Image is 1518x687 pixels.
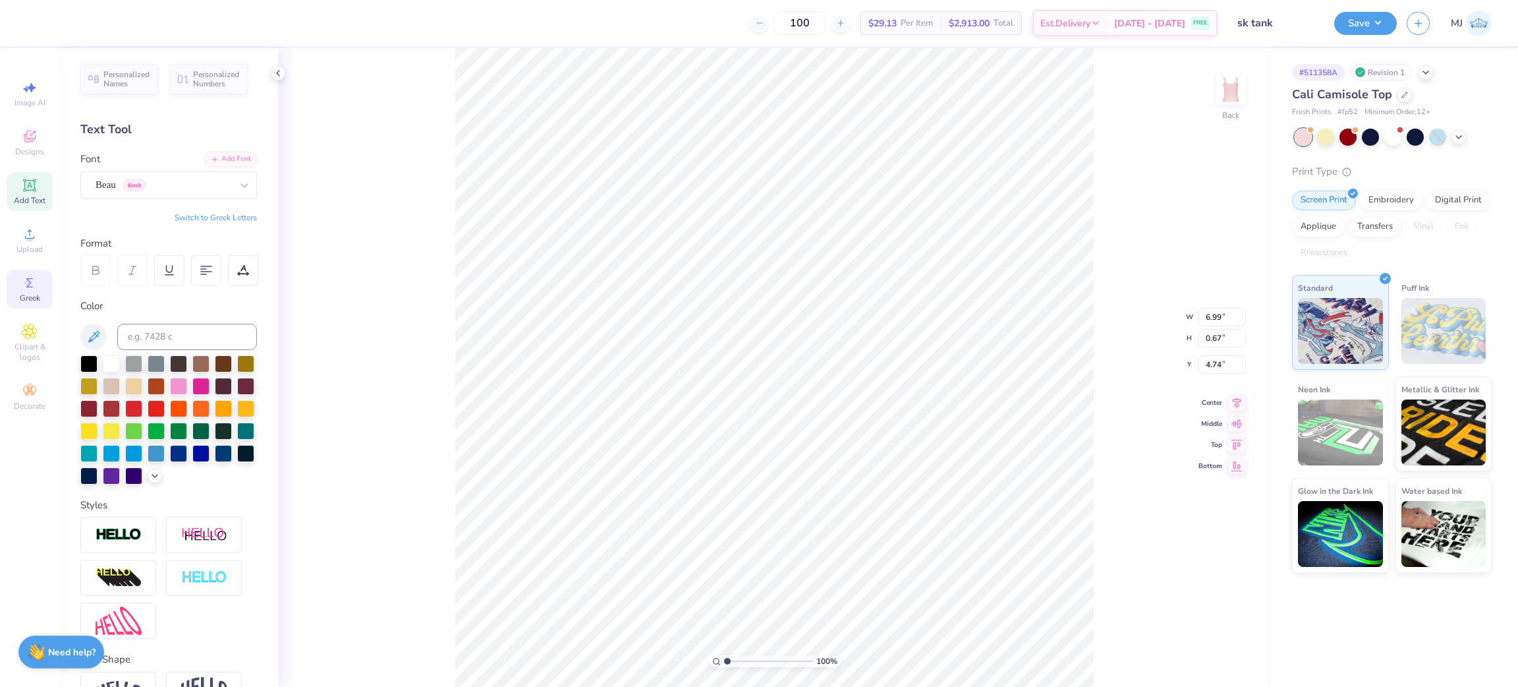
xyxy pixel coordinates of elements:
div: Print Type [1292,164,1492,179]
label: Font [80,152,100,167]
span: Middle [1198,419,1222,429]
span: Metallic & Glitter Ink [1401,382,1479,396]
div: Back [1222,109,1239,121]
img: Puff Ink [1401,298,1486,364]
span: Glow in the Dark Ink [1298,484,1373,498]
div: Format [80,236,258,251]
span: Per Item [901,16,933,30]
div: Transfers [1349,217,1401,237]
span: Fresh Prints [1292,107,1331,118]
div: Embroidery [1360,191,1422,210]
img: Metallic & Glitter Ink [1401,400,1486,465]
span: Designs [15,146,44,157]
span: [DATE] - [DATE] [1114,16,1185,30]
span: # fp52 [1337,107,1358,118]
span: Neon Ink [1298,382,1330,396]
img: 3d Illusion [96,568,142,589]
div: Digital Print [1426,191,1490,210]
img: Stroke [96,527,142,543]
span: Upload [16,244,43,254]
div: Text Shape [80,652,257,667]
span: Image AI [14,98,45,108]
span: 100 % [816,655,837,667]
span: Greek [20,293,40,303]
span: Total [994,16,1013,30]
span: FREE [1193,18,1207,28]
img: Negative Space [181,570,227,585]
span: Personalized Names [103,70,150,88]
button: Save [1334,12,1397,35]
div: Screen Print [1292,191,1356,210]
button: Switch to Greek Letters [175,212,257,223]
div: Foil [1446,217,1477,237]
a: MJ [1451,11,1492,36]
img: Mark Joshua Mullasgo [1466,11,1492,36]
div: # 511358A [1292,64,1345,80]
span: Standard [1298,281,1333,295]
span: Bottom [1198,462,1222,471]
span: Est. Delivery [1040,16,1090,30]
img: Glow in the Dark Ink [1298,501,1383,567]
span: Minimum Order: 12 + [1364,107,1430,118]
img: Neon Ink [1298,400,1383,465]
div: Applique [1292,217,1345,237]
span: Top [1198,440,1222,450]
span: MJ [1451,16,1463,31]
img: Free Distort [96,607,142,635]
input: Untitled Design [1227,10,1324,36]
div: Add Font [205,152,257,167]
div: Styles [80,498,257,513]
span: $2,913.00 [949,16,990,30]
div: Color [80,299,257,314]
span: Clipart & logos [7,342,53,363]
span: Puff Ink [1401,281,1429,295]
input: e.g. 7428 c [117,324,257,350]
input: – – [774,11,826,35]
span: Cali Camisole Top [1292,86,1392,102]
div: Text Tool [80,121,257,138]
span: Personalized Numbers [193,70,240,88]
img: Shadow [181,527,227,543]
div: Revision 1 [1351,64,1412,80]
span: Water based Ink [1401,484,1462,498]
img: Back [1218,76,1244,103]
span: $29.13 [868,16,897,30]
span: Decorate [14,401,45,411]
span: Add Text [14,195,45,206]
div: Vinyl [1405,217,1442,237]
img: Standard [1298,298,1383,364]
img: Water based Ink [1401,501,1486,567]
div: Rhinestones [1292,243,1356,263]
strong: Need help? [48,646,96,659]
span: Center [1198,398,1222,407]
